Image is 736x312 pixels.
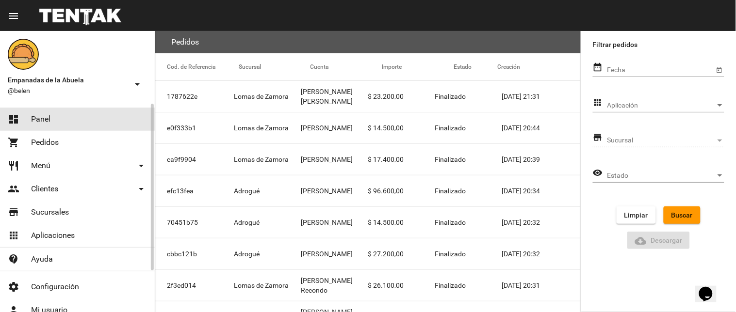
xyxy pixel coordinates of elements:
mat-cell: ca9f9904 [155,144,234,175]
span: Finalizado [435,186,466,196]
span: Menú [31,161,50,171]
span: Finalizado [435,218,466,227]
span: Sucursales [31,207,69,217]
mat-cell: [PERSON_NAME] [301,112,368,143]
mat-icon: visibility [593,167,603,179]
mat-header-cell: Sucursal [239,53,311,80]
mat-header-cell: Cuenta [311,53,382,80]
mat-icon: settings [8,281,19,293]
mat-header-cell: Creación [497,53,581,80]
span: Estado [607,172,716,180]
span: Clientes [31,184,58,194]
span: Aplicaciones [31,231,75,240]
mat-select: Sucursal [607,137,724,144]
mat-cell: [DATE] 20:31 [502,270,581,301]
mat-icon: people [8,183,19,195]
mat-cell: $ 26.100,00 [368,270,435,301]
span: Descargar [635,236,683,244]
mat-icon: date_range [593,62,603,73]
mat-cell: [PERSON_NAME] Recondo [301,270,368,301]
mat-cell: 1787622e [155,81,234,112]
mat-cell: [DATE] 20:44 [502,112,581,143]
mat-icon: arrow_drop_down [135,183,147,195]
flou-section-header: Pedidos [155,31,581,53]
mat-cell: [DATE] 20:32 [502,207,581,238]
span: Lomas de Zamora [234,281,289,290]
mat-icon: menu [8,10,19,22]
mat-header-cell: Estado [454,53,497,80]
button: Buscar [664,206,701,224]
mat-cell: [PERSON_NAME] [301,144,368,175]
span: Aplicación [607,102,716,109]
mat-icon: arrow_drop_down [131,78,143,90]
button: Descargar ReporteDescargar [627,232,690,249]
mat-cell: e0f333b1 [155,112,234,143]
mat-cell: [PERSON_NAME] [PERSON_NAME] [301,81,368,112]
mat-icon: arrow_drop_down [135,160,147,172]
mat-cell: cbbc121b [155,238,234,269]
mat-cell: [PERSON_NAME] [301,207,368,238]
mat-icon: apps [593,97,603,109]
h3: Pedidos [171,35,199,49]
span: Panel [31,114,50,124]
mat-icon: store [593,132,603,143]
mat-icon: store [8,206,19,218]
button: Open calendar [714,64,724,75]
mat-header-cell: Importe [382,53,454,80]
input: Fecha [607,66,714,74]
mat-icon: contact_support [8,253,19,265]
mat-cell: $ 14.500,00 [368,207,435,238]
mat-header-cell: Cod. de Referencia [155,53,239,80]
span: Sucursal [607,137,716,144]
mat-icon: dashboard [8,113,19,125]
mat-icon: shopping_cart [8,137,19,148]
label: Filtrar pedidos [593,39,724,50]
span: Configuración [31,282,79,292]
mat-cell: 2f3ed014 [155,270,234,301]
span: Finalizado [435,281,466,290]
mat-select: Estado [607,172,724,180]
mat-cell: [DATE] 20:39 [502,144,581,175]
mat-icon: Descargar Reporte [635,235,647,247]
mat-cell: [DATE] 21:31 [502,81,581,112]
span: Finalizado [435,92,466,101]
span: Finalizado [435,249,466,259]
mat-cell: $ 14.500,00 [368,112,435,143]
span: Pedidos [31,138,59,147]
mat-cell: $ 17.400,00 [368,144,435,175]
span: Lomas de Zamora [234,92,289,101]
mat-cell: $ 96.600,00 [368,175,435,206]
mat-icon: apps [8,230,19,241]
span: Adrogué [234,249,260,259]
span: Finalizado [435,123,466,133]
mat-cell: $ 23.200,00 [368,81,435,112]
span: Buscar [671,211,693,219]
span: Limpiar [624,211,648,219]
span: Lomas de Zamora [234,123,289,133]
span: Ayuda [31,254,53,264]
iframe: chat widget [695,273,726,302]
span: Adrogué [234,186,260,196]
span: Empanadas de la Abuela [8,74,128,86]
mat-select: Aplicación [607,102,724,109]
mat-cell: [PERSON_NAME] [301,238,368,269]
mat-cell: [PERSON_NAME] [301,175,368,206]
mat-cell: [DATE] 20:34 [502,175,581,206]
span: @belen [8,86,128,95]
img: f0136945-ed32-4f7c-91e3-a375bc4bb2c5.png [8,39,39,70]
button: Limpiar [617,206,656,224]
mat-cell: efc13fea [155,175,234,206]
span: Adrogué [234,218,260,227]
mat-cell: [DATE] 20:32 [502,238,581,269]
mat-cell: 70451b75 [155,207,234,238]
span: Lomas de Zamora [234,155,289,164]
mat-icon: restaurant [8,160,19,172]
mat-cell: $ 27.200,00 [368,238,435,269]
span: Finalizado [435,155,466,164]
